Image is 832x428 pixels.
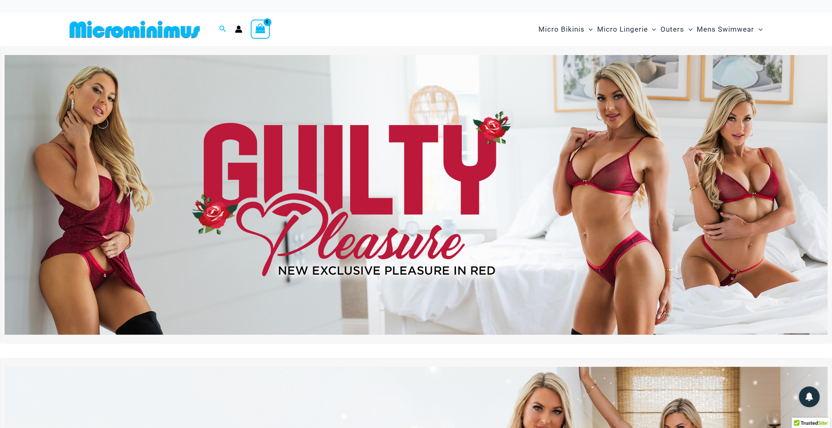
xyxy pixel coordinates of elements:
[235,25,242,33] a: Account icon link
[219,24,227,35] a: Search icon link
[754,19,762,40] span: Menu Toggle
[538,19,584,40] span: Micro Bikinis
[660,19,684,40] span: Outers
[66,20,203,39] img: MM SHOP LOGO FLAT
[251,20,270,39] a: View Shopping Cart, empty
[695,17,765,42] a: Mens SwimwearMenu ToggleMenu Toggle
[684,19,693,40] span: Menu Toggle
[584,19,593,40] span: Menu Toggle
[697,19,754,40] span: Mens Swimwear
[535,15,766,43] nav: Site Navigation
[5,55,827,335] img: Guilty Pleasures Red Lingerie
[658,17,695,42] a: OutersMenu ToggleMenu Toggle
[648,19,656,40] span: Menu Toggle
[597,19,648,40] span: Micro Lingerie
[536,17,595,42] a: Micro BikinisMenu ToggleMenu Toggle
[595,17,658,42] a: Micro LingerieMenu ToggleMenu Toggle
